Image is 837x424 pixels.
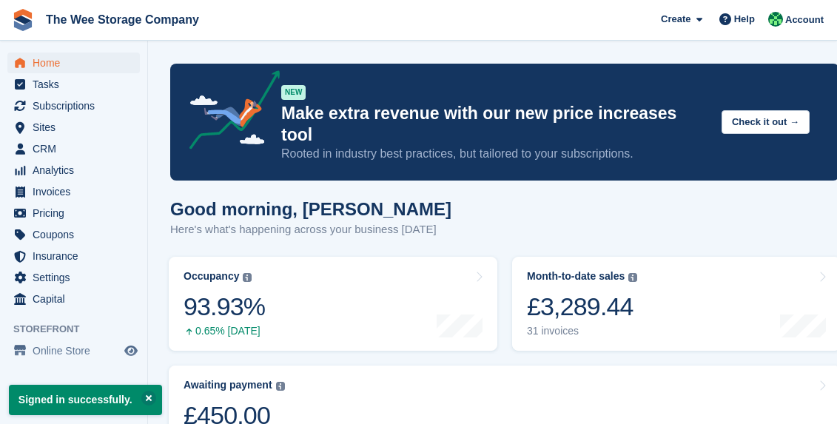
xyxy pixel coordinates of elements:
img: icon-info-grey-7440780725fd019a000dd9b08b2336e03edf1995a4989e88bcd33f0948082b44.svg [243,273,252,282]
span: Create [661,12,690,27]
span: Help [734,12,755,27]
a: menu [7,138,140,159]
span: Invoices [33,181,121,202]
a: menu [7,224,140,245]
a: menu [7,203,140,223]
img: price-adjustments-announcement-icon-8257ccfd72463d97f412b2fc003d46551f7dbcb40ab6d574587a9cd5c0d94... [177,70,280,155]
img: icon-info-grey-7440780725fd019a000dd9b08b2336e03edf1995a4989e88bcd33f0948082b44.svg [628,273,637,282]
span: Analytics [33,160,121,181]
a: menu [7,74,140,95]
div: Awaiting payment [184,379,272,391]
div: Month-to-date sales [527,270,625,283]
img: icon-info-grey-7440780725fd019a000dd9b08b2336e03edf1995a4989e88bcd33f0948082b44.svg [276,382,285,391]
a: Occupancy 93.93% 0.65% [DATE] [169,257,497,351]
span: CRM [33,138,121,159]
a: menu [7,340,140,361]
div: 31 invoices [527,325,637,337]
span: Coupons [33,224,121,245]
span: Tasks [33,74,121,95]
span: Account [785,13,824,27]
div: £3,289.44 [527,292,637,322]
a: menu [7,289,140,309]
div: Occupancy [184,270,239,283]
img: stora-icon-8386f47178a22dfd0bd8f6a31ec36ba5ce8667c1dd55bd0f319d3a0aa187defe.svg [12,9,34,31]
h1: Good morning, [PERSON_NAME] [170,199,451,219]
span: Insurance [33,246,121,266]
span: Pricing [33,203,121,223]
img: Monika Pawlaczek [768,12,783,27]
a: menu [7,95,140,116]
a: menu [7,160,140,181]
p: Rooted in industry best practices, but tailored to your subscriptions. [281,146,710,162]
div: 93.93% [184,292,265,322]
a: menu [7,117,140,138]
a: menu [7,267,140,288]
span: Sites [33,117,121,138]
a: menu [7,53,140,73]
a: Preview store [122,342,140,360]
p: Make extra revenue with our new price increases tool [281,103,710,146]
a: The Wee Storage Company [40,7,205,32]
span: Subscriptions [33,95,121,116]
button: Check it out → [722,110,810,135]
a: menu [7,181,140,202]
span: Storefront [13,322,147,337]
span: Settings [33,267,121,288]
div: NEW [281,85,306,100]
div: 0.65% [DATE] [184,325,265,337]
p: Here's what's happening across your business [DATE] [170,221,451,238]
a: menu [7,246,140,266]
span: Home [33,53,121,73]
span: Capital [33,289,121,309]
p: Signed in successfully. [9,385,162,415]
span: Online Store [33,340,121,361]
